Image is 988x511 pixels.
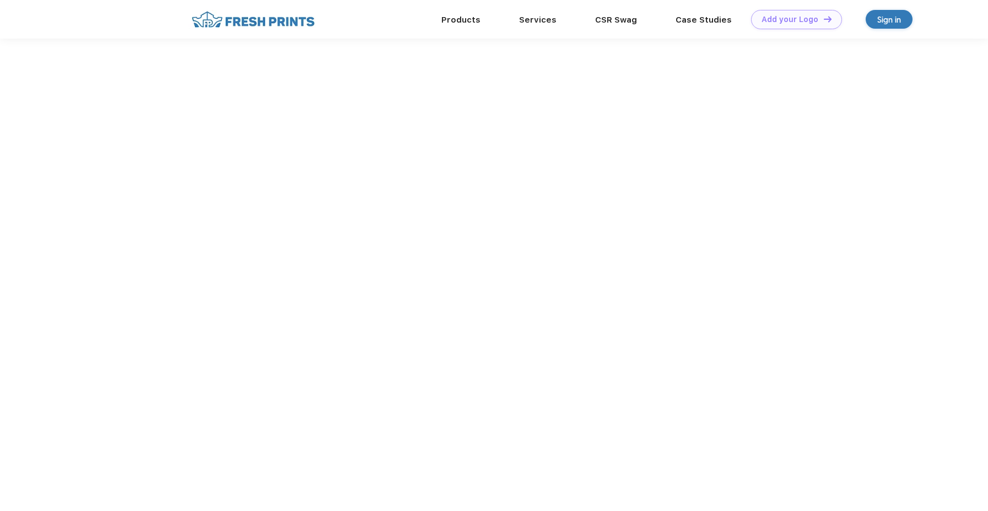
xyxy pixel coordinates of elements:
[824,16,832,22] img: DT
[877,13,901,26] div: Sign in
[762,15,818,24] div: Add your Logo
[441,15,480,25] a: Products
[866,10,913,29] a: Sign in
[188,10,318,29] img: fo%20logo%202.webp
